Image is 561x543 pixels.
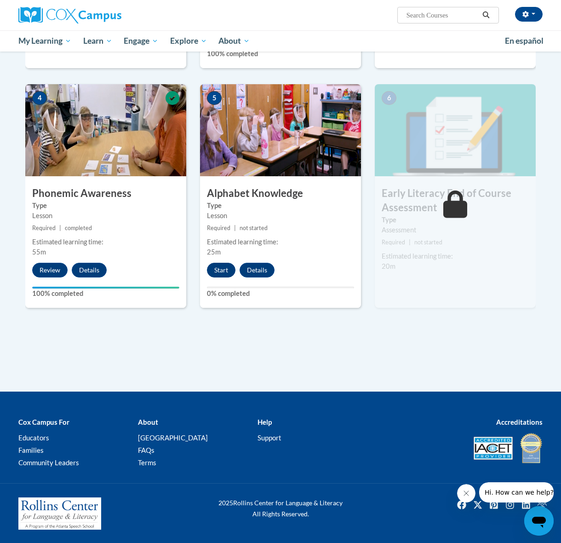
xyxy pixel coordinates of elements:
[479,482,554,503] iframe: Message from company
[18,418,69,426] b: Cox Campus For
[138,418,158,426] b: About
[11,30,550,52] div: Main menu
[200,84,361,176] img: Course Image
[258,433,281,442] a: Support
[200,186,361,201] h3: Alphabet Knowledge
[164,30,213,52] a: Explore
[18,7,184,23] a: Cox Campus
[32,201,179,211] label: Type
[454,497,469,512] a: Facebook
[535,497,550,512] img: Facebook group icon
[474,437,513,460] img: Accredited IACET® Provider
[18,497,101,530] img: Rollins Center for Language & Literacy - A Program of the Atlanta Speech School
[535,497,550,512] a: Facebook Group
[382,91,396,105] span: 6
[382,251,529,261] div: Estimated learning time:
[496,418,543,426] b: Accreditations
[470,497,485,512] img: Twitter icon
[218,35,250,46] span: About
[375,84,536,176] img: Course Image
[519,497,533,512] img: LinkedIn icon
[515,7,543,22] button: Account Settings
[18,446,44,454] a: Families
[505,36,544,46] span: En español
[487,497,501,512] a: Pinterest
[32,248,46,256] span: 55m
[191,497,370,520] div: Rollins Center for Language & Literacy All Rights Reserved.
[59,225,61,231] span: |
[138,458,156,467] a: Terms
[138,446,155,454] a: FAQs
[65,225,92,231] span: completed
[457,484,475,503] iframe: Close message
[414,239,442,246] span: not started
[240,263,275,277] button: Details
[207,248,221,256] span: 25m
[32,225,56,231] span: Required
[207,263,235,277] button: Start
[218,499,233,507] span: 2025
[207,91,222,105] span: 5
[487,497,501,512] img: Pinterest icon
[240,225,268,231] span: not started
[375,186,536,215] h3: Early Literacy End of Course Assessment
[524,506,554,536] iframe: Button to launch messaging window
[258,418,272,426] b: Help
[18,433,49,442] a: Educators
[83,35,112,46] span: Learn
[18,35,71,46] span: My Learning
[207,225,230,231] span: Required
[18,7,121,23] img: Cox Campus
[138,433,208,442] a: [GEOGRAPHIC_DATA]
[170,35,207,46] span: Explore
[32,263,68,277] button: Review
[409,239,411,246] span: |
[503,497,517,512] img: Instagram icon
[124,35,158,46] span: Engage
[32,211,179,221] div: Lesson
[470,497,485,512] a: Twitter
[519,497,533,512] a: Linkedin
[207,211,354,221] div: Lesson
[454,497,469,512] img: Facebook icon
[32,91,47,105] span: 4
[207,49,354,59] label: 100% completed
[520,432,543,464] img: IDA® Accredited
[118,30,164,52] a: Engage
[32,237,179,247] div: Estimated learning time:
[479,10,493,21] button: Search
[406,10,479,21] input: Search Courses
[77,30,118,52] a: Learn
[382,239,405,246] span: Required
[32,289,179,299] label: 100% completed
[382,225,529,235] div: Assessment
[207,289,354,299] label: 0% completed
[18,458,79,467] a: Community Leaders
[382,215,529,225] label: Type
[234,225,236,231] span: |
[213,30,256,52] a: About
[503,497,517,512] a: Instagram
[72,263,107,277] button: Details
[207,237,354,247] div: Estimated learning time:
[32,287,179,289] div: Your progress
[382,262,395,270] span: 20m
[207,201,354,211] label: Type
[499,31,550,51] a: En español
[12,30,77,52] a: My Learning
[25,186,186,201] h3: Phonemic Awareness
[25,84,186,176] img: Course Image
